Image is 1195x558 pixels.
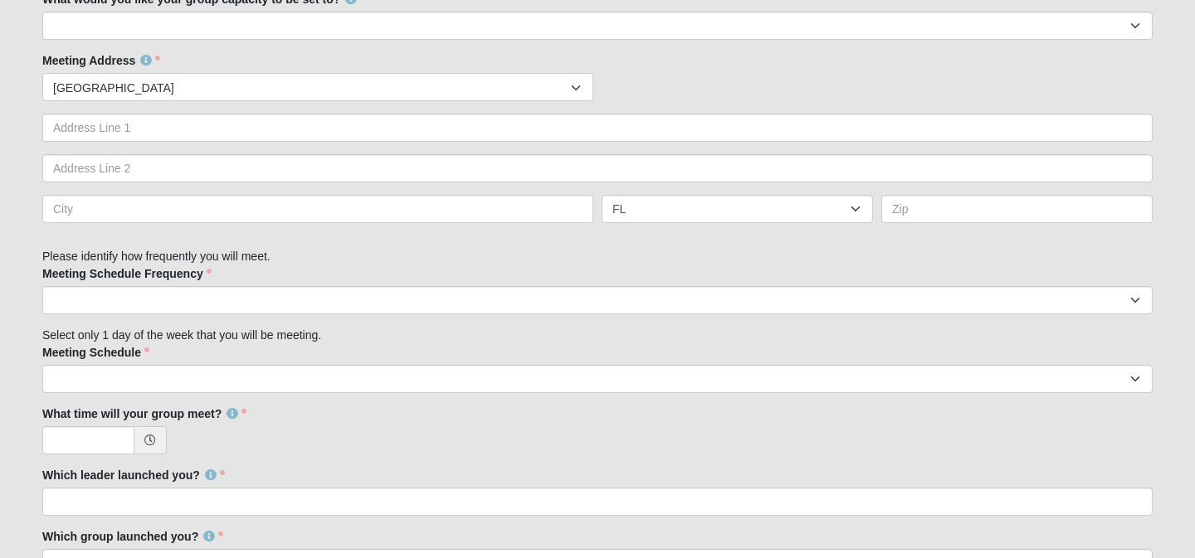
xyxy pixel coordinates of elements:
label: Which group launched you? [42,528,223,545]
label: Which leader launched you? [42,467,225,483]
label: What time will your group meet? [42,405,246,422]
input: Address Line 1 [42,114,1153,142]
input: City [42,195,593,223]
input: Address Line 2 [42,154,1153,182]
label: Meeting Address [42,52,160,69]
label: Meeting Schedule [42,344,149,361]
label: Meeting Schedule Frequency [42,265,212,282]
input: Zip [881,195,1153,223]
span: [GEOGRAPHIC_DATA] [53,74,571,102]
